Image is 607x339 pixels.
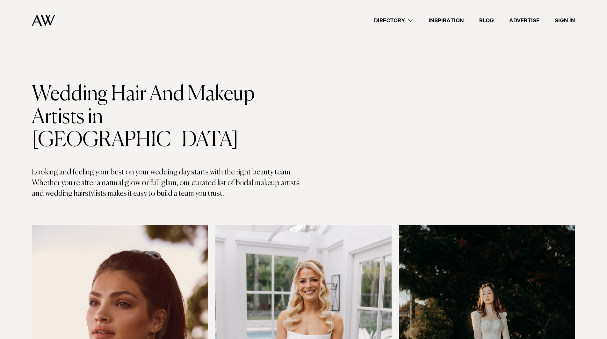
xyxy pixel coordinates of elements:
a: Directory [366,16,421,25]
p: Looking and feeling your best on your wedding day starts with the right beauty team. Whether you'... [32,167,304,199]
a: Advertise [502,16,547,25]
img: Auckland Weddings Logo [32,14,55,26]
a: Blog [472,16,502,25]
a: Inspiration [421,16,472,25]
h1: Wedding Hair And Makeup Artists in [GEOGRAPHIC_DATA] [32,83,304,152]
a: Sign In [547,16,583,25]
